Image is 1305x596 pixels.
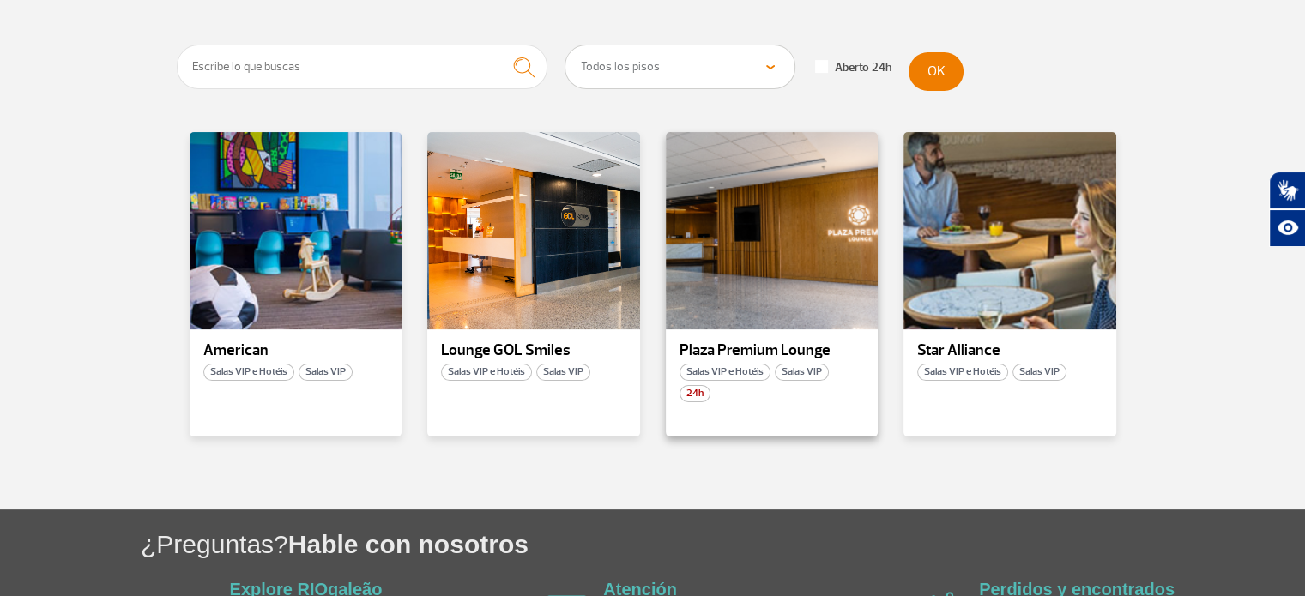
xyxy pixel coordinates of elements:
[1269,209,1305,247] button: Abrir recursos assistivos.
[680,385,710,402] span: 24h
[141,527,1305,562] h1: ¿Preguntas?
[536,364,590,381] span: Salas VIP
[1269,172,1305,247] div: Plugin de acessibilidade da Hand Talk.
[177,45,548,89] input: Escribe lo que buscas
[299,364,353,381] span: Salas VIP
[203,342,389,359] p: American
[203,364,294,381] span: Salas VIP e Hotéis
[288,530,529,558] span: Hable con nosotros
[917,342,1103,359] p: Star Alliance
[815,60,891,75] label: Aberto 24h
[680,364,770,381] span: Salas VIP e Hotéis
[680,342,865,359] p: Plaza Premium Lounge
[441,364,532,381] span: Salas VIP e Hotéis
[1269,172,1305,209] button: Abrir tradutor de língua de sinais.
[441,342,626,359] p: Lounge GOL Smiles
[1012,364,1066,381] span: Salas VIP
[917,364,1008,381] span: Salas VIP e Hotéis
[909,52,964,91] button: OK
[775,364,829,381] span: Salas VIP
